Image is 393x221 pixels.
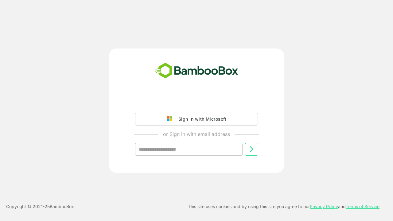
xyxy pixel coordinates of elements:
img: bamboobox [152,61,242,81]
img: google [167,116,175,122]
a: Terms of Service [346,204,379,209]
a: Privacy Policy [310,204,338,209]
p: Copyright © 2021- 25 BambooBox [6,203,74,210]
p: or Sign in with email address [163,130,230,138]
p: This site uses cookies and by using this site you agree to our and [188,203,379,210]
button: Sign in with Microsoft [135,113,258,126]
div: Sign in with Microsoft [175,115,226,123]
